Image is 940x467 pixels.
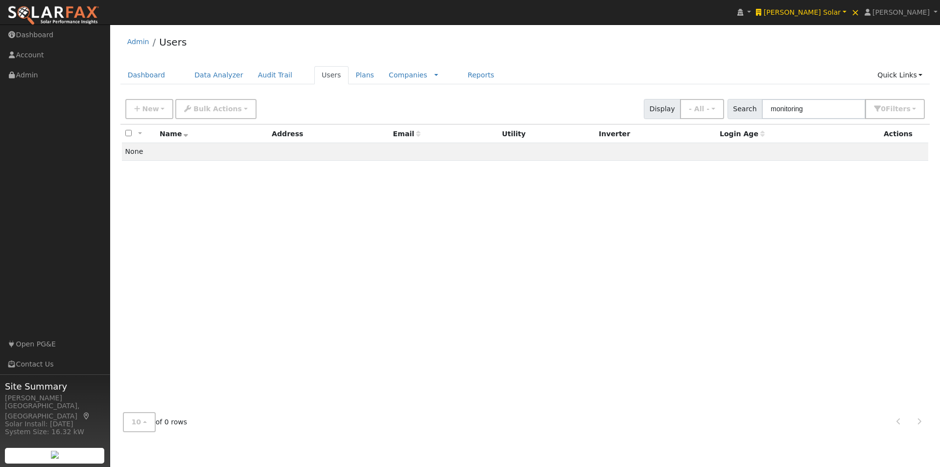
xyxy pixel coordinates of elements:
span: Filter [886,105,911,113]
a: Quick Links [870,66,930,84]
span: [PERSON_NAME] [872,8,930,16]
span: s [906,105,910,113]
div: [GEOGRAPHIC_DATA], [GEOGRAPHIC_DATA] [5,401,105,421]
button: 0Filters [865,99,925,119]
span: of 0 rows [123,412,188,432]
a: Reports [460,66,501,84]
div: Actions [884,129,925,139]
button: - All - [680,99,724,119]
span: Site Summary [5,380,105,393]
span: New [142,105,159,113]
button: New [125,99,174,119]
div: Address [272,129,386,139]
a: Dashboard [120,66,173,84]
span: Email [393,130,421,138]
button: Bulk Actions [175,99,256,119]
img: retrieve [51,451,59,459]
span: × [851,6,860,18]
span: Display [644,99,681,119]
a: Audit Trail [251,66,300,84]
div: Inverter [599,129,713,139]
div: Solar Install: [DATE] [5,419,105,429]
a: Data Analyzer [187,66,251,84]
span: [PERSON_NAME] Solar [764,8,841,16]
td: None [122,143,929,161]
a: Users [159,36,187,48]
a: Plans [349,66,381,84]
a: Users [314,66,349,84]
button: 10 [123,412,156,432]
span: Days since last login [720,130,765,138]
span: Name [160,130,188,138]
a: Map [82,412,91,420]
input: Search [762,99,866,119]
div: Utility [502,129,592,139]
img: SolarFax [7,5,99,26]
span: Bulk Actions [193,105,242,113]
div: System Size: 16.32 kW [5,427,105,437]
a: Admin [127,38,149,46]
div: [PERSON_NAME] [5,393,105,403]
a: Companies [389,71,427,79]
span: Search [728,99,762,119]
span: 10 [132,418,141,426]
